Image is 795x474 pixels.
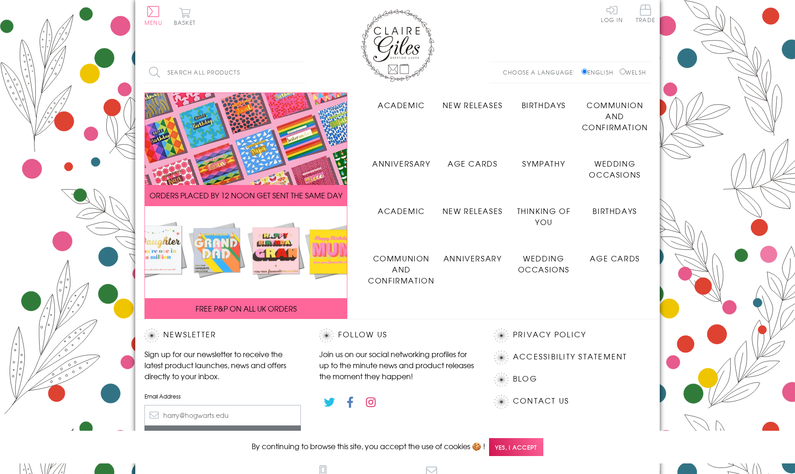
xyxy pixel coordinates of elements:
[437,151,508,169] a: Age Cards
[443,205,503,216] span: New Releases
[144,18,162,27] span: Menu
[366,151,437,169] a: Anniversary
[372,158,431,169] span: Anniversary
[620,68,646,76] label: Welsh
[593,205,637,216] span: Birthdays
[144,348,301,382] p: Sign up for our newsletter to receive the latest product launches, news and offers directly to yo...
[579,151,651,180] a: Wedding Occasions
[378,205,425,216] span: Academic
[144,329,301,342] h2: Newsletter
[366,198,437,216] a: Academic
[443,99,503,110] span: New Releases
[196,303,297,314] span: FREE P&P ON ALL UK ORDERS
[620,69,626,75] input: Welsh
[513,351,628,363] a: Accessibility Statement
[368,253,434,286] span: Communion and Confirmation
[513,373,537,385] a: Blog
[601,5,623,23] a: Log In
[378,99,425,110] span: Academic
[172,7,197,25] button: Basket
[582,69,588,75] input: English
[144,426,301,446] input: Subscribe
[319,348,476,382] p: Join us on our social networking profiles for up to the minute news and product releases the mome...
[144,6,162,25] button: Menu
[144,392,301,400] label: Email Address
[150,190,342,201] span: ORDERS PLACED BY 12 NOON GET SENT THE SAME DAY
[366,246,437,286] a: Communion and Confirmation
[361,9,434,82] img: Claire Giles Greetings Cards
[582,68,618,76] label: English
[518,253,570,275] span: Wedding Occasions
[448,158,497,169] span: Age Cards
[489,438,543,456] span: Yes, I accept
[503,68,580,76] p: Choose a language:
[636,5,655,23] span: Trade
[508,198,580,227] a: Thinking of You
[296,62,305,83] input: Search
[444,253,502,264] span: Anniversary
[366,92,437,110] a: Academic
[319,329,476,342] h2: Follow Us
[522,158,565,169] span: Sympathy
[589,158,640,180] span: Wedding Occasions
[144,405,301,426] input: harry@hogwarts.edu
[579,198,651,216] a: Birthdays
[508,151,580,169] a: Sympathy
[437,246,508,264] a: Anniversary
[579,92,651,133] a: Communion and Confirmation
[508,246,580,275] a: Wedding Occasions
[579,246,651,264] a: Age Cards
[636,5,655,24] a: Trade
[437,92,508,110] a: New Releases
[437,198,508,216] a: New Releases
[513,395,569,407] a: Contact Us
[517,205,571,227] span: Thinking of You
[582,99,648,133] span: Communion and Confirmation
[590,253,639,264] span: Age Cards
[522,99,566,110] span: Birthdays
[144,62,305,83] input: Search all products
[513,329,586,341] a: Privacy Policy
[508,92,580,110] a: Birthdays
